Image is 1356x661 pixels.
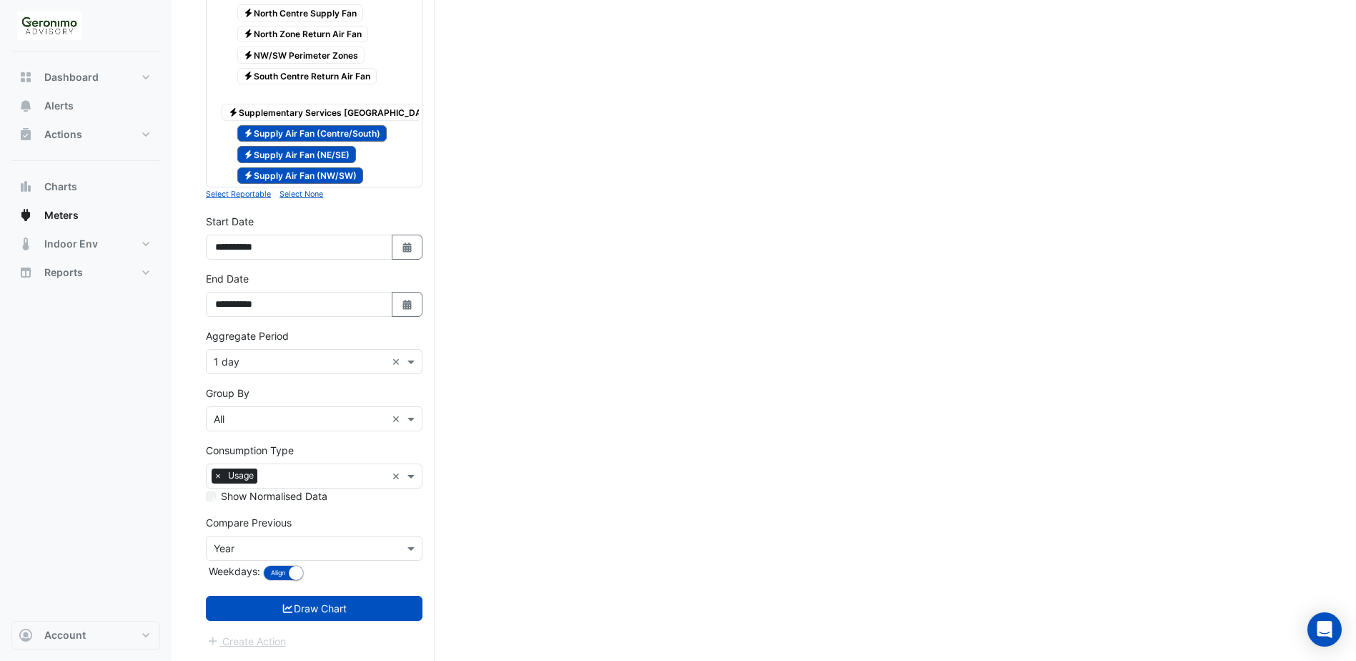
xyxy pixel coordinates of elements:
[237,4,364,21] span: North Centre Supply Fan
[44,265,83,280] span: Reports
[206,443,294,458] label: Consumption Type
[222,104,460,121] span: Supplementary Services [GEOGRAPHIC_DATA] Fan
[44,127,82,142] span: Actions
[206,328,289,343] label: Aggregate Period
[206,187,271,200] button: Select Reportable
[206,634,287,646] app-escalated-ticket-create-button: Please draw the charts first
[19,70,33,84] app-icon: Dashboard
[237,146,357,163] span: Supply Air Fan (NE/SE)
[11,201,160,230] button: Meters
[11,120,160,149] button: Actions
[243,71,254,82] fa-icon: Electricity
[392,354,404,369] span: Clear
[206,386,249,401] label: Group By
[19,180,33,194] app-icon: Charts
[11,172,160,201] button: Charts
[44,99,74,113] span: Alerts
[19,127,33,142] app-icon: Actions
[19,265,33,280] app-icon: Reports
[279,187,323,200] button: Select None
[44,180,77,194] span: Charts
[11,92,160,120] button: Alerts
[206,190,271,199] small: Select Reportable
[19,99,33,113] app-icon: Alerts
[401,298,414,310] fa-icon: Select Date
[44,628,86,642] span: Account
[243,7,254,18] fa-icon: Electricity
[392,411,404,426] span: Clear
[44,70,99,84] span: Dashboard
[44,208,79,222] span: Meters
[279,190,323,199] small: Select None
[11,621,160,650] button: Account
[206,515,292,530] label: Compare Previous
[243,128,254,139] fa-icon: Electricity
[1307,612,1342,647] div: Open Intercom Messenger
[237,46,365,64] span: NW/SW Perimeter Zones
[44,237,98,251] span: Indoor Env
[237,125,387,142] span: Supply Air Fan (Centre/South)
[11,230,160,258] button: Indoor Env
[243,149,254,160] fa-icon: Electricity
[243,170,254,181] fa-icon: Electricity
[206,596,422,621] button: Draw Chart
[243,29,254,39] fa-icon: Electricity
[206,214,254,229] label: Start Date
[224,469,257,483] span: Usage
[237,26,369,43] span: North Zone Return Air Fan
[237,68,377,85] span: South Centre Return Air Fan
[11,63,160,92] button: Dashboard
[392,469,404,484] span: Clear
[212,469,224,483] span: ×
[19,237,33,251] app-icon: Indoor Env
[19,208,33,222] app-icon: Meters
[401,241,414,253] fa-icon: Select Date
[237,167,364,185] span: Supply Air Fan (NW/SW)
[221,489,327,504] label: Show Normalised Data
[228,107,239,117] fa-icon: Electricity
[11,258,160,287] button: Reports
[206,564,260,579] label: Weekdays:
[243,49,254,60] fa-icon: Electricity
[17,11,81,40] img: Company Logo
[206,271,249,286] label: End Date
